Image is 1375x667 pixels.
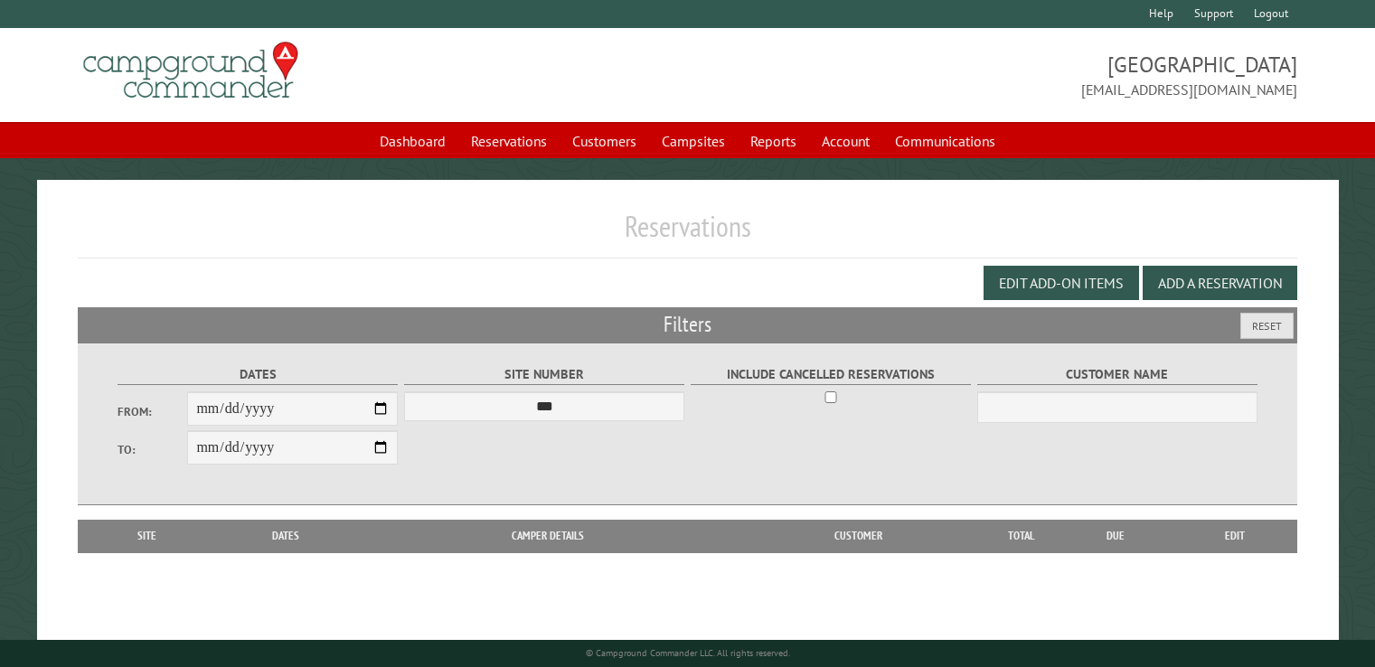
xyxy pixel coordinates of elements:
a: Communications [884,124,1006,158]
th: Site [87,520,207,552]
a: Reports [739,124,807,158]
label: From: [118,403,188,420]
th: Due [1058,520,1173,552]
th: Camper Details [364,520,731,552]
a: Account [811,124,881,158]
a: Reservations [460,124,558,158]
label: Site Number [404,364,685,385]
th: Total [985,520,1058,552]
button: Add a Reservation [1143,266,1297,300]
img: Campground Commander [78,35,304,106]
h2: Filters [78,307,1297,342]
a: Dashboard [369,124,457,158]
h1: Reservations [78,209,1297,258]
label: Include Cancelled Reservations [691,364,972,385]
th: Dates [207,520,364,552]
th: Customer [731,520,985,552]
button: Reset [1240,313,1294,339]
th: Edit [1173,520,1297,552]
a: Customers [561,124,647,158]
button: Edit Add-on Items [984,266,1139,300]
a: Campsites [651,124,736,158]
label: Customer Name [977,364,1258,385]
label: Dates [118,364,399,385]
small: © Campground Commander LLC. All rights reserved. [586,647,790,659]
label: To: [118,441,188,458]
span: [GEOGRAPHIC_DATA] [EMAIL_ADDRESS][DOMAIN_NAME] [688,50,1297,100]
